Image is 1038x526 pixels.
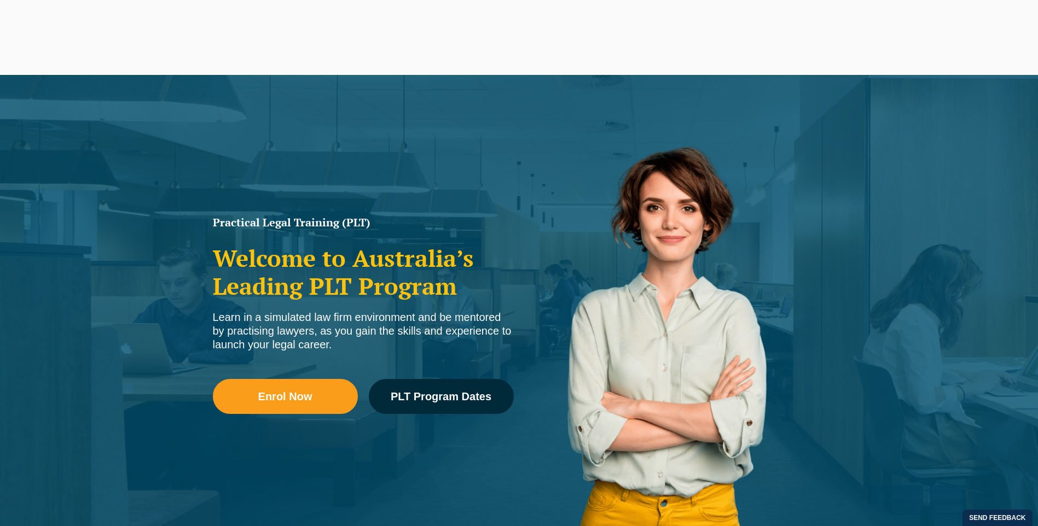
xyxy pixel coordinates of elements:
h2: Welcome to Australia’s Leading PLT Program [213,244,514,300]
span: Enrol Now [258,391,312,402]
h1: Practical Legal Training (PLT) [213,217,514,228]
div: Learn in a simulated law firm environment and be mentored by practising lawyers, as you gain the ... [213,311,514,352]
a: Enrol Now [213,379,358,414]
span: PLT Program Dates [391,391,491,402]
a: PLT Program Dates [369,379,514,414]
